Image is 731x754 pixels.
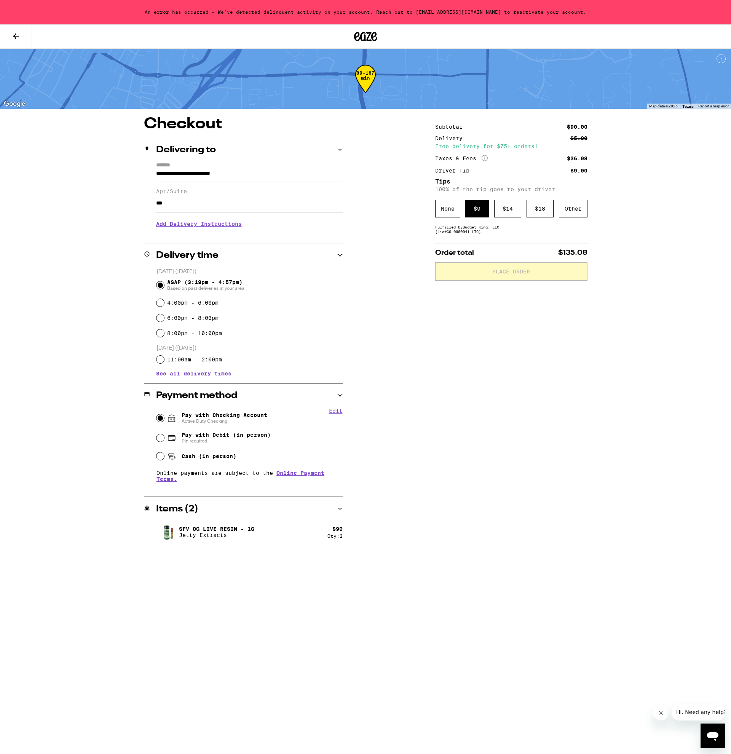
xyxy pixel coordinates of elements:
h2: Items ( 2 ) [156,505,198,514]
span: Pay with Debit (in person) [182,432,271,438]
span: Based on past deliveries in your area [167,285,244,291]
label: 6:00pm - 8:00pm [167,315,219,321]
div: Free delivery for $75+ orders! [435,144,587,149]
div: Driver Tip [435,168,475,173]
h3: Add Delivery Instructions [156,215,343,233]
h2: Payment method [156,391,237,400]
div: $5.00 [570,136,587,141]
iframe: Close message [653,705,669,720]
h2: Delivery time [156,251,219,260]
button: See all delivery times [156,371,231,376]
img: SFV OG Live Resin - 1g [156,521,177,543]
label: 8:00pm - 10:00pm [167,330,222,336]
h5: Tips [435,179,587,185]
span: Pin required [182,438,271,444]
iframe: Button to launch messaging window [701,724,725,748]
span: ASAP (3:19pm - 4:57pm) [167,279,244,291]
button: Edit [329,408,343,414]
div: Taxes & Fees [435,155,488,162]
img: Google [2,99,27,109]
h1: Checkout [144,117,343,132]
label: Apt/Suite [156,188,343,194]
div: $ 9 [465,200,489,217]
span: Active Duty Checking [182,418,267,424]
div: $36.08 [567,156,587,161]
a: Open this area in Google Maps (opens a new window) [2,99,27,109]
div: Delivery [435,136,468,141]
span: Order total [435,249,474,256]
div: $9.00 [570,168,587,173]
p: We'll contact you at [PHONE_NUMBER] when we arrive [156,233,343,239]
a: Terms [682,104,694,109]
p: [DATE] ([DATE]) [156,268,343,275]
button: Place Order [435,262,587,281]
div: 89-187 min [355,70,376,99]
span: Cash (in person) [182,453,236,459]
span: Map data ©2025 [649,104,678,108]
p: [DATE] ([DATE]) [156,345,343,352]
label: 4:00pm - 6:00pm [167,300,219,306]
p: Online payments are subject to the [156,470,343,482]
span: Pay with Checking Account [182,412,267,424]
div: $90.00 [567,124,587,129]
label: 11:00am - 2:00pm [167,356,222,363]
div: None [435,200,460,217]
a: Report a map error [698,104,729,108]
p: SFV OG Live Resin - 1g [179,526,254,532]
div: Qty: 2 [327,534,343,538]
a: Online Payment Terms. [156,470,324,482]
div: $ 14 [494,200,521,217]
div: Other [559,200,587,217]
span: Hi. Need any help? [5,5,55,11]
h2: Delivering to [156,145,216,155]
p: 100% of the tip goes to your driver [435,186,587,192]
span: $135.08 [558,249,587,256]
div: $ 90 [332,526,343,532]
p: Jetty Extracts [179,532,254,538]
div: Subtotal [435,124,468,129]
iframe: Message from company [672,704,725,720]
span: Place Order [492,269,530,274]
div: Fulfilled by Budget King, LLC (Lic# C9-0000041-LIC ) [435,225,587,234]
div: $ 18 [527,200,554,217]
